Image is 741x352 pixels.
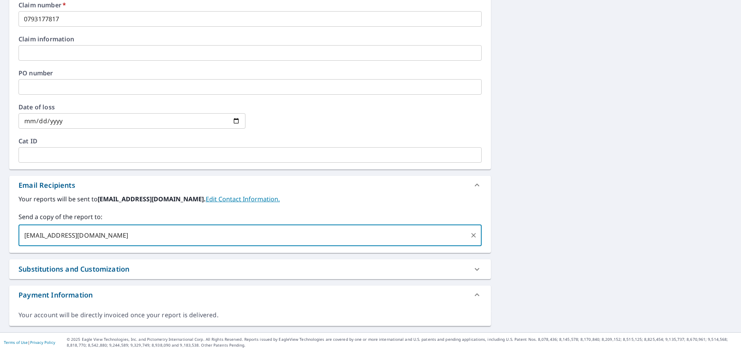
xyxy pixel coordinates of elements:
label: Send a copy of the report to: [19,212,482,221]
label: Your reports will be sent to [19,194,482,204]
label: Date of loss [19,104,245,110]
div: Email Recipients [19,180,75,190]
button: Clear [468,230,479,241]
p: | [4,340,55,345]
label: Claim number [19,2,482,8]
p: © 2025 Eagle View Technologies, Inc. and Pictometry International Corp. All Rights Reserved. Repo... [67,337,737,348]
label: PO number [19,70,482,76]
a: Privacy Policy [30,340,55,345]
a: Terms of Use [4,340,28,345]
div: Substitutions and Customization [19,264,129,274]
div: Substitutions and Customization [9,259,491,279]
div: Email Recipients [9,176,491,194]
b: [EMAIL_ADDRESS][DOMAIN_NAME]. [98,195,206,203]
div: Payment Information [19,290,93,300]
a: EditContactInfo [206,195,280,203]
div: Your account will be directly invoiced once your report is delivered. [19,311,482,320]
label: Claim information [19,36,482,42]
div: Payment Information [9,286,491,304]
label: Cat ID [19,138,482,144]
